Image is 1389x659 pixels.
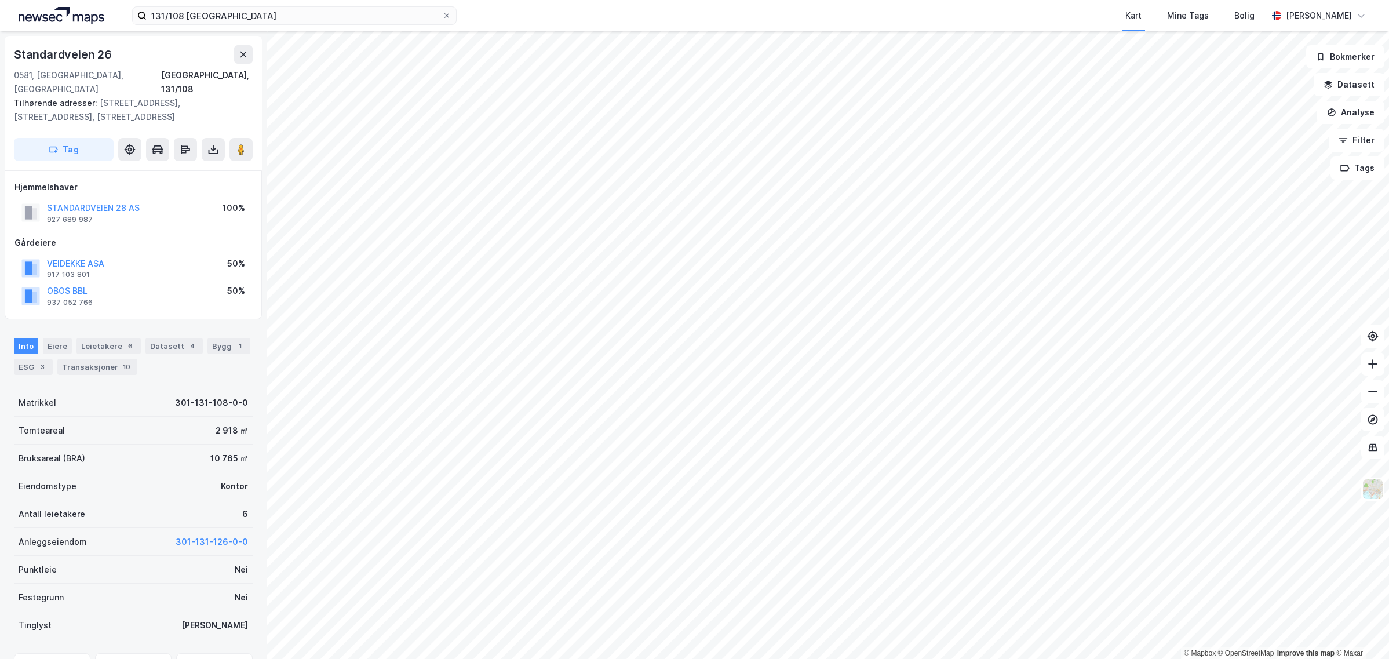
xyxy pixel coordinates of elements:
div: Hjemmelshaver [14,180,252,194]
div: [GEOGRAPHIC_DATA], 131/108 [161,68,253,96]
div: Bruksareal (BRA) [19,452,85,465]
div: 2 918 ㎡ [216,424,248,438]
div: 10 [121,361,133,373]
a: Improve this map [1277,649,1335,657]
div: Antall leietakere [19,507,85,521]
div: Datasett [145,338,203,354]
div: 1 [234,340,246,352]
div: Eiere [43,338,72,354]
div: 301-131-108-0-0 [175,396,248,410]
div: Standardveien 26 [14,45,114,64]
div: 6 [125,340,136,352]
img: logo.a4113a55bc3d86da70a041830d287a7e.svg [19,7,104,24]
button: Analyse [1317,101,1384,124]
div: Leietakere [76,338,141,354]
div: [STREET_ADDRESS], [STREET_ADDRESS], [STREET_ADDRESS] [14,96,243,124]
div: Tinglyst [19,618,52,632]
a: OpenStreetMap [1218,649,1274,657]
div: 927 689 987 [47,215,93,224]
div: 917 103 801 [47,270,90,279]
div: 6 [242,507,248,521]
div: Tomteareal [19,424,65,438]
div: 3 [37,361,48,373]
div: [PERSON_NAME] [1286,9,1352,23]
div: Kontor [221,479,248,493]
div: Kart [1125,9,1142,23]
iframe: Chat Widget [1331,603,1389,659]
div: Punktleie [19,563,57,577]
div: Transaksjoner [57,359,137,375]
div: Eiendomstype [19,479,76,493]
button: Tags [1330,156,1384,180]
div: Bygg [207,338,250,354]
div: Matrikkel [19,396,56,410]
img: Z [1362,478,1384,500]
div: 0581, [GEOGRAPHIC_DATA], [GEOGRAPHIC_DATA] [14,68,161,96]
div: Anleggseiendom [19,535,87,549]
div: Nei [235,591,248,605]
div: Festegrunn [19,591,64,605]
button: Filter [1329,129,1384,152]
div: 50% [227,284,245,298]
span: Tilhørende adresser: [14,98,100,108]
div: 10 765 ㎡ [210,452,248,465]
div: 50% [227,257,245,271]
button: Bokmerker [1306,45,1384,68]
input: Søk på adresse, matrikkel, gårdeiere, leietakere eller personer [147,7,442,24]
a: Mapbox [1184,649,1216,657]
div: Bolig [1234,9,1255,23]
button: Tag [14,138,114,161]
div: Info [14,338,38,354]
div: ESG [14,359,53,375]
div: Gårdeiere [14,236,252,250]
button: 301-131-126-0-0 [176,535,248,549]
div: [PERSON_NAME] [181,618,248,632]
div: 937 052 766 [47,298,93,307]
div: Kontrollprogram for chat [1331,603,1389,659]
div: Mine Tags [1167,9,1209,23]
div: 4 [187,340,198,352]
div: Nei [235,563,248,577]
button: Datasett [1314,73,1384,96]
div: 100% [223,201,245,215]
